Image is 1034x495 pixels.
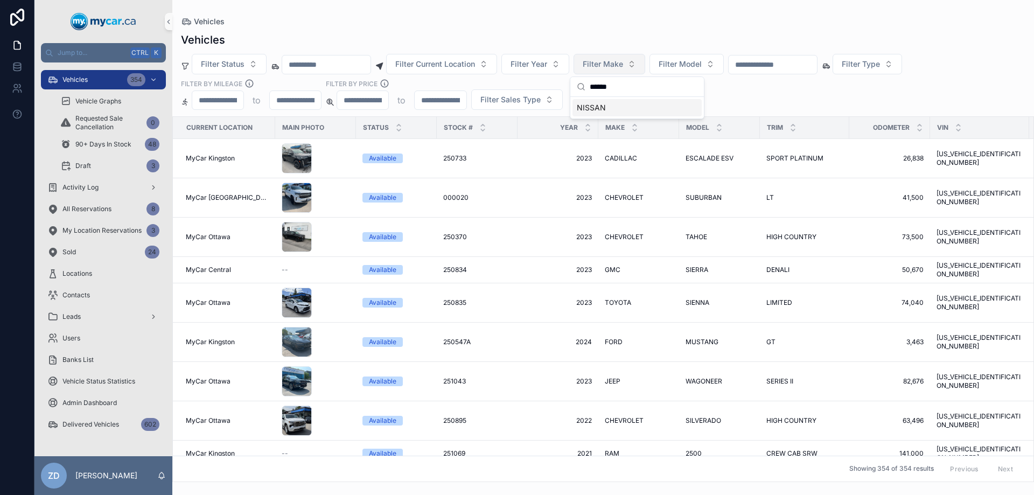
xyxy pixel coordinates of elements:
[146,159,159,172] div: 3
[186,338,235,346] span: MyCar Kingston
[937,189,1023,206] span: [US_VEHICLE_IDENTIFICATION_NUMBER]
[194,16,225,27] span: Vehicles
[766,298,843,307] a: LIMITED
[766,377,843,386] a: SERIES II
[369,449,396,458] div: Available
[659,59,702,69] span: Filter Model
[471,89,563,110] button: Select Button
[856,154,924,163] a: 26,838
[605,449,673,458] a: RAM
[41,350,166,369] a: Banks List
[937,294,1023,311] a: [US_VEHICLE_IDENTIFICATION_NUMBER]
[443,233,511,241] a: 250370
[524,377,592,386] a: 2023
[362,377,430,386] a: Available
[41,178,166,197] a: Activity Log
[443,416,466,425] span: 250895
[362,337,430,347] a: Available
[937,228,1023,246] a: [US_VEHICLE_IDENTIFICATION_NUMBER]
[186,233,269,241] a: MyCar Ottawa
[605,449,619,458] span: RAM
[369,265,396,275] div: Available
[856,377,924,386] span: 82,676
[873,123,910,132] span: Odometer
[524,233,592,241] span: 2023
[856,298,924,307] a: 74,040
[766,233,816,241] span: HIGH COUNTRY
[282,449,350,458] a: --
[937,373,1023,390] a: [US_VEHICLE_IDENTIFICATION_NUMBER]
[605,233,673,241] a: CHEVROLET
[686,233,707,241] span: TAHOE
[686,416,753,425] a: SILVERADO
[686,154,753,163] a: ESCALADE ESV
[186,233,230,241] span: MyCar Ottawa
[766,154,843,163] a: SPORT PLATINUM
[282,449,288,458] span: --
[524,193,592,202] a: 2023
[937,150,1023,167] a: [US_VEHICLE_IDENTIFICATION_NUMBER]
[62,377,135,386] span: Vehicle Status Statistics
[362,232,430,242] a: Available
[58,48,126,57] span: Jump to...
[480,94,541,105] span: Filter Sales Type
[41,221,166,240] a: My Location Reservations3
[443,193,511,202] a: 000020
[686,154,733,163] span: ESCALADE ESV
[326,79,378,88] label: FILTER BY PRICE
[937,333,1023,351] span: [US_VEHICLE_IDENTIFICATION_NUMBER]
[282,123,324,132] span: Main Photo
[181,16,225,27] a: Vehicles
[369,232,396,242] div: Available
[62,399,117,407] span: Admin Dashboard
[766,416,816,425] span: HIGH COUNTRY
[186,154,269,163] a: MyCar Kingston
[145,138,159,151] div: 48
[937,445,1023,462] a: [US_VEHICLE_IDENTIFICATION_NUMBER]
[186,266,231,274] span: MyCar Central
[856,193,924,202] a: 41,500
[856,338,924,346] a: 3,463
[524,338,592,346] a: 2024
[443,154,511,163] a: 250733
[41,393,166,413] a: Admin Dashboard
[41,415,166,434] a: Delivered Vehicles602
[369,416,396,426] div: Available
[62,355,94,364] span: Banks List
[605,338,673,346] a: FORD
[146,116,159,129] div: 0
[48,469,60,482] span: ZD
[443,266,467,274] span: 250834
[501,54,569,74] button: Select Button
[605,377,673,386] a: JEEP
[686,298,709,307] span: SIENNA
[766,233,843,241] a: HIGH COUNTRY
[937,412,1023,429] a: [US_VEHICLE_IDENTIFICATION_NUMBER]
[686,449,702,458] span: 2500
[186,449,235,458] span: MyCar Kingston
[282,266,350,274] a: --
[856,416,924,425] a: 63,496
[443,154,466,163] span: 250733
[362,449,430,458] a: Available
[524,154,592,163] span: 2023
[443,233,467,241] span: 250370
[186,338,269,346] a: MyCar Kingston
[766,266,790,274] span: DENALI
[524,298,592,307] span: 2023
[766,377,793,386] span: SERIES II
[34,62,172,448] div: scrollable content
[62,248,76,256] span: Sold
[186,377,269,386] a: MyCar Ottawa
[75,114,142,131] span: Requested Sale Cancellation
[524,449,592,458] a: 2021
[605,193,644,202] span: CHEVROLET
[524,416,592,425] span: 2022
[443,266,511,274] a: 250834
